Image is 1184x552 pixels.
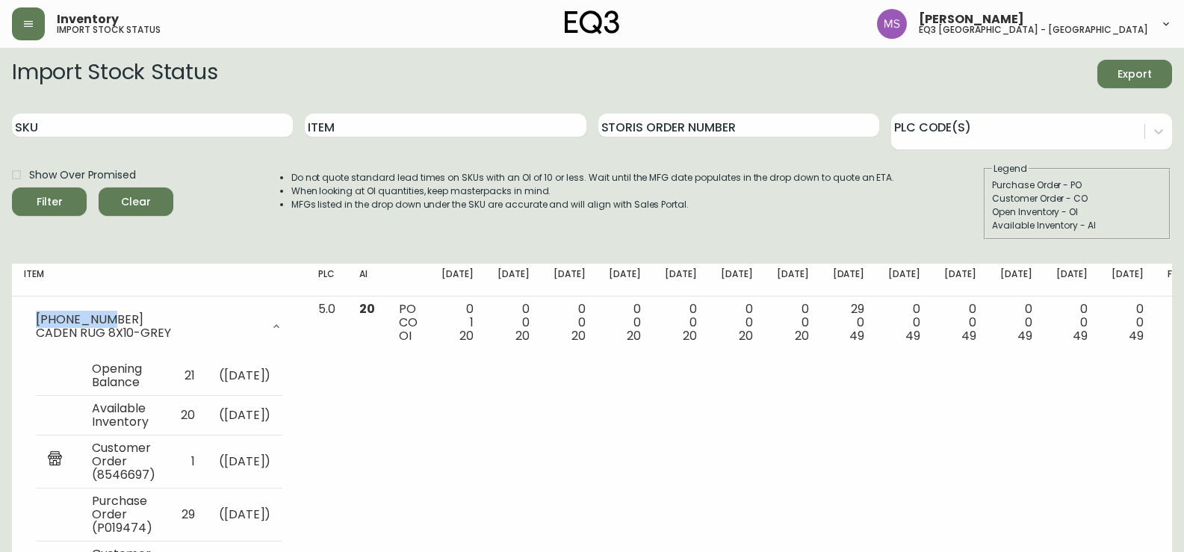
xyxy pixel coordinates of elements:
[347,264,387,297] th: AI
[876,264,932,297] th: [DATE]
[515,327,530,344] span: 20
[169,356,207,396] td: 21
[12,187,87,216] button: Filter
[609,303,641,343] div: 0 0
[486,264,542,297] th: [DATE]
[459,327,474,344] span: 20
[207,488,283,541] td: ( [DATE] )
[80,488,169,541] td: Purchase Order (P019474)
[24,303,294,350] div: [PHONE_NUMBER]CADEN RUG 8X10-GREY
[992,162,1029,176] legend: Legend
[430,264,486,297] th: [DATE]
[571,327,586,344] span: 20
[207,356,283,396] td: ( [DATE] )
[498,303,530,343] div: 0 0
[1112,303,1144,343] div: 0 0
[554,303,586,343] div: 0 0
[1109,65,1160,84] span: Export
[765,264,821,297] th: [DATE]
[932,264,988,297] th: [DATE]
[291,171,895,184] li: Do not quote standard lead times on SKUs with an OI of 10 or less. Wait until the MFG date popula...
[597,264,653,297] th: [DATE]
[1000,303,1032,343] div: 0 0
[627,327,641,344] span: 20
[169,395,207,435] td: 20
[777,303,809,343] div: 0 0
[709,264,765,297] th: [DATE]
[36,326,261,340] div: CADEN RUG 8X10-GREY
[36,313,261,326] div: [PHONE_NUMBER]
[992,179,1162,192] div: Purchase Order - PO
[833,303,865,343] div: 29 0
[57,25,161,34] h5: import stock status
[542,264,598,297] th: [DATE]
[905,327,920,344] span: 49
[849,327,864,344] span: 49
[992,192,1162,205] div: Customer Order - CO
[359,300,375,317] span: 20
[988,264,1044,297] th: [DATE]
[565,10,620,34] img: logo
[665,303,697,343] div: 0 0
[653,264,709,297] th: [DATE]
[877,9,907,39] img: 1b6e43211f6f3cc0b0729c9049b8e7af
[683,327,697,344] span: 20
[821,264,877,297] th: [DATE]
[1073,327,1088,344] span: 49
[306,264,347,297] th: PLC
[1017,327,1032,344] span: 49
[739,327,753,344] span: 20
[99,187,173,216] button: Clear
[944,303,976,343] div: 0 0
[1056,303,1088,343] div: 0 0
[291,184,895,198] li: When looking at OI quantities, keep masterpacks in mind.
[29,167,136,183] span: Show Over Promised
[48,451,62,469] img: retail_report.svg
[57,13,119,25] span: Inventory
[721,303,753,343] div: 0 0
[207,435,283,488] td: ( [DATE] )
[291,198,895,211] li: MFGs listed in the drop down under the SKU are accurate and will align with Sales Portal.
[12,60,217,88] h2: Import Stock Status
[80,356,169,396] td: Opening Balance
[992,205,1162,219] div: Open Inventory - OI
[399,303,418,343] div: PO CO
[795,327,809,344] span: 20
[80,395,169,435] td: Available Inventory
[919,13,1024,25] span: [PERSON_NAME]
[919,25,1148,34] h5: eq3 [GEOGRAPHIC_DATA] - [GEOGRAPHIC_DATA]
[1044,264,1100,297] th: [DATE]
[992,219,1162,232] div: Available Inventory - AI
[207,395,283,435] td: ( [DATE] )
[169,488,207,541] td: 29
[37,193,63,211] div: Filter
[12,264,306,297] th: Item
[169,435,207,488] td: 1
[111,193,161,211] span: Clear
[80,435,169,488] td: Customer Order (8546697)
[1100,264,1156,297] th: [DATE]
[441,303,474,343] div: 0 1
[961,327,976,344] span: 49
[888,303,920,343] div: 0 0
[1097,60,1172,88] button: Export
[1129,327,1144,344] span: 49
[399,327,412,344] span: OI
